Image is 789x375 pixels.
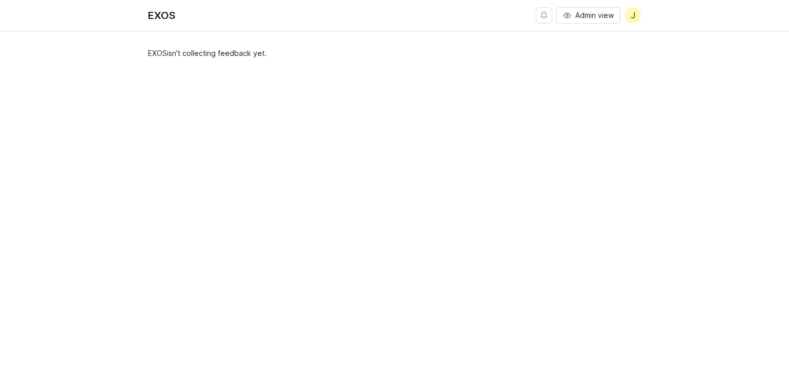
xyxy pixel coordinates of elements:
span: Admin view [575,10,614,21]
button: Notifications [536,7,552,24]
span: J [631,9,635,22]
div: EXOS isn't collecting feedback yet. [148,48,641,370]
button: J [625,7,641,24]
div: EXOS [148,10,176,21]
button: Admin view [556,7,621,24]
